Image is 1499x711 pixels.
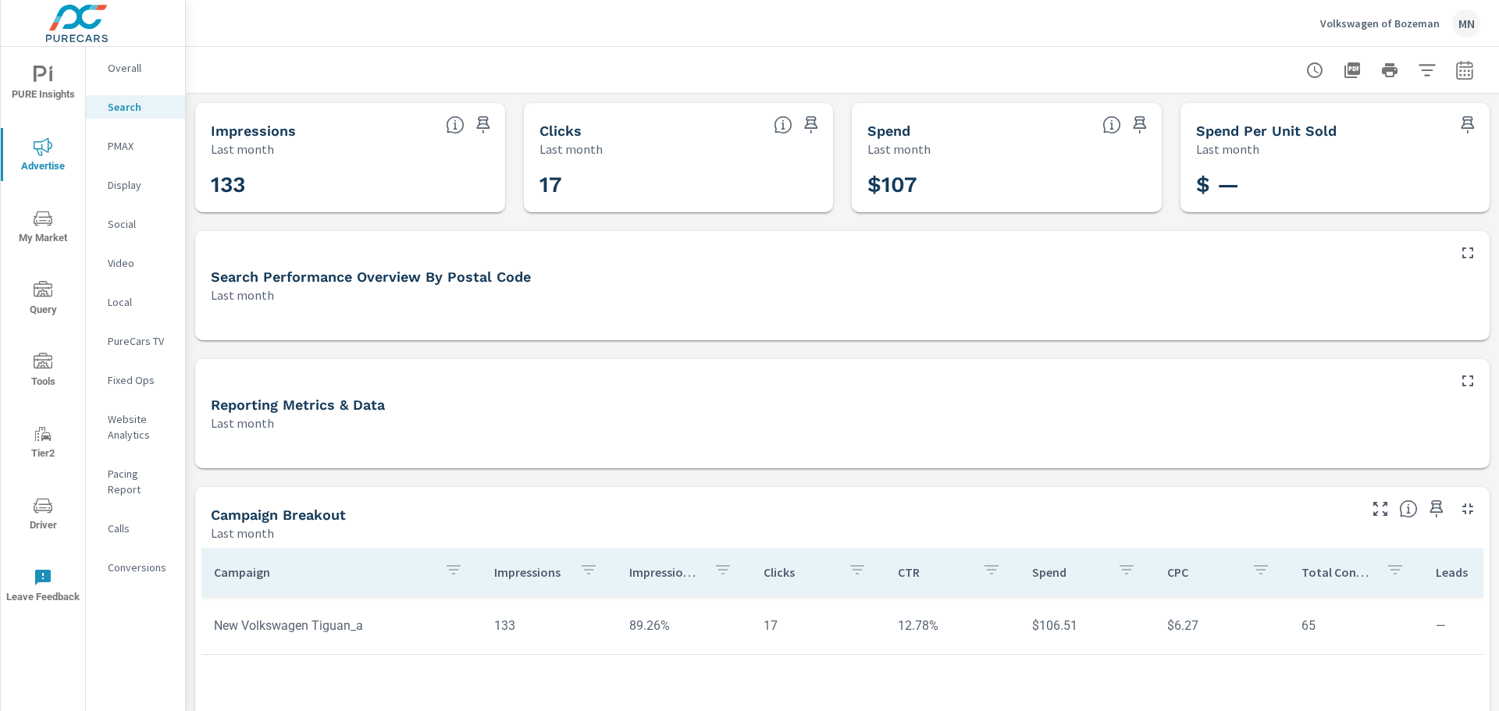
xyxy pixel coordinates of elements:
[5,568,80,606] span: Leave Feedback
[539,123,582,139] h5: Clicks
[764,564,835,580] p: Clicks
[211,286,274,304] p: Last month
[539,172,818,198] h3: 17
[629,564,701,580] p: Impression Share
[86,462,185,501] div: Pacing Report
[5,425,80,463] span: Tier2
[108,138,173,154] p: PMAX
[108,177,173,193] p: Display
[867,140,931,158] p: Last month
[1167,564,1239,580] p: CPC
[5,137,80,176] span: Advertise
[108,255,173,271] p: Video
[211,123,296,139] h5: Impressions
[86,329,185,353] div: PureCars TV
[1032,564,1104,580] p: Spend
[108,294,173,310] p: Local
[867,172,1146,198] h3: $107
[5,66,80,104] span: PURE Insights
[211,172,490,198] h3: 133
[1127,112,1152,137] span: Save this to your personalized report
[1196,123,1337,139] h5: Spend Per Unit Sold
[1455,112,1480,137] span: Save this to your personalized report
[1301,564,1373,580] p: Total Conversions
[86,290,185,314] div: Local
[867,123,910,139] h5: Spend
[86,251,185,275] div: Video
[108,466,173,497] p: Pacing Report
[1196,172,1475,198] h3: $ —
[108,521,173,536] p: Calls
[494,564,566,580] p: Impressions
[86,173,185,197] div: Display
[214,564,432,580] p: Campaign
[751,606,885,645] td: 17
[617,606,751,645] td: 89.26%
[108,216,173,232] p: Social
[86,212,185,236] div: Social
[1102,116,1121,134] span: The amount of money spent on advertising during the period.
[1196,140,1259,158] p: Last month
[86,56,185,80] div: Overall
[108,60,173,76] p: Overall
[1452,9,1480,37] div: MN
[1424,496,1449,521] span: Save this to your personalized report
[86,134,185,158] div: PMAX
[898,564,970,580] p: CTR
[539,140,603,158] p: Last month
[211,524,274,542] p: Last month
[1289,606,1423,645] td: 65
[1412,55,1443,86] button: Apply Filters
[5,281,80,319] span: Query
[201,606,482,645] td: New Volkswagen Tiguan_a
[1320,16,1440,30] p: Volkswagen of Bozeman
[5,353,80,391] span: Tools
[211,507,346,523] h5: Campaign Breakout
[108,411,173,443] p: Website Analytics
[1449,55,1480,86] button: Select Date Range
[1399,499,1418,518] span: This is a summary of Search performance results by campaign. Each column can be sorted.
[86,95,185,119] div: Search
[482,606,616,645] td: 133
[108,560,173,575] p: Conversions
[1155,606,1289,645] td: $6.27
[885,606,1020,645] td: 12.78%
[1368,496,1393,521] button: Make Fullscreen
[5,496,80,535] span: Driver
[86,517,185,540] div: Calls
[774,116,792,134] span: The number of times an ad was clicked by a consumer.
[211,268,531,285] h5: Search Performance Overview By Postal Code
[211,414,274,432] p: Last month
[1,47,85,621] div: nav menu
[211,396,385,413] h5: Reporting Metrics & Data
[108,333,173,349] p: PureCars TV
[1455,496,1480,521] button: Minimize Widget
[108,372,173,388] p: Fixed Ops
[108,99,173,115] p: Search
[1020,606,1154,645] td: $106.51
[211,140,274,158] p: Last month
[86,407,185,446] div: Website Analytics
[86,368,185,392] div: Fixed Ops
[1374,55,1405,86] button: Print Report
[1455,368,1480,393] button: Maximize Widget
[5,209,80,247] span: My Market
[1337,55,1368,86] button: "Export Report to PDF"
[86,556,185,579] div: Conversions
